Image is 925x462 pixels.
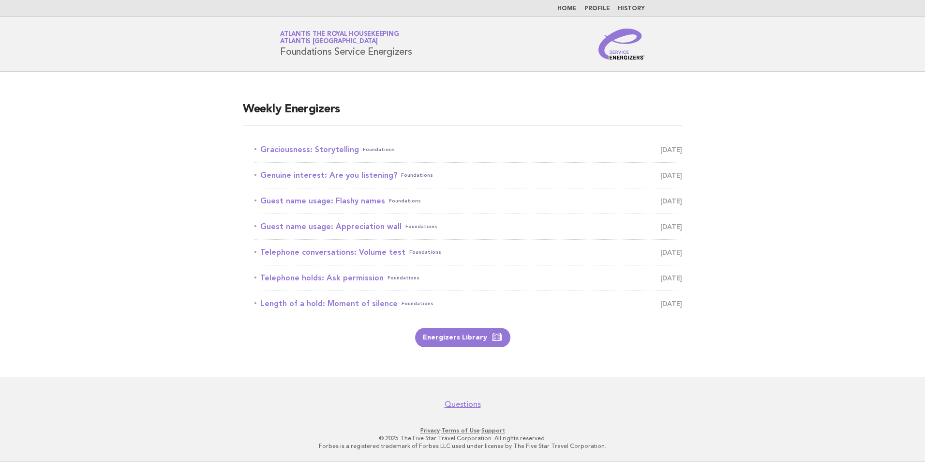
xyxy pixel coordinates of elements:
[401,169,433,182] span: Foundations
[254,194,682,208] a: Guest name usage: Flashy namesFoundations [DATE]
[166,427,759,434] p: · ·
[445,400,481,409] a: Questions
[254,169,682,182] a: Genuine interest: Are you listening?Foundations [DATE]
[441,427,480,434] a: Terms of Use
[618,6,645,12] a: History
[254,220,682,233] a: Guest name usage: Appreciation wallFoundations [DATE]
[415,328,510,347] a: Energizers Library
[598,29,645,60] img: Service Energizers
[405,220,437,233] span: Foundations
[660,194,682,208] span: [DATE]
[280,31,399,45] a: Atlantis the Royal HousekeepingAtlantis [GEOGRAPHIC_DATA]
[280,31,412,57] h1: Foundations Service Energizers
[660,169,682,182] span: [DATE]
[660,220,682,233] span: [DATE]
[389,194,421,208] span: Foundations
[388,271,419,285] span: Foundations
[402,297,433,310] span: Foundations
[584,6,610,12] a: Profile
[280,39,378,45] span: Atlantis [GEOGRAPHIC_DATA]
[660,143,682,156] span: [DATE]
[660,246,682,259] span: [DATE]
[660,297,682,310] span: [DATE]
[254,297,682,310] a: Length of a hold: Moment of silenceFoundations [DATE]
[166,434,759,442] p: © 2025 The Five Star Travel Corporation. All rights reserved.
[254,271,682,285] a: Telephone holds: Ask permissionFoundations [DATE]
[481,427,505,434] a: Support
[660,271,682,285] span: [DATE]
[243,102,682,125] h2: Weekly Energizers
[420,427,440,434] a: Privacy
[166,442,759,450] p: Forbes is a registered trademark of Forbes LLC used under license by The Five Star Travel Corpora...
[363,143,395,156] span: Foundations
[557,6,577,12] a: Home
[254,143,682,156] a: Graciousness: StorytellingFoundations [DATE]
[409,246,441,259] span: Foundations
[254,246,682,259] a: Telephone conversations: Volume testFoundations [DATE]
